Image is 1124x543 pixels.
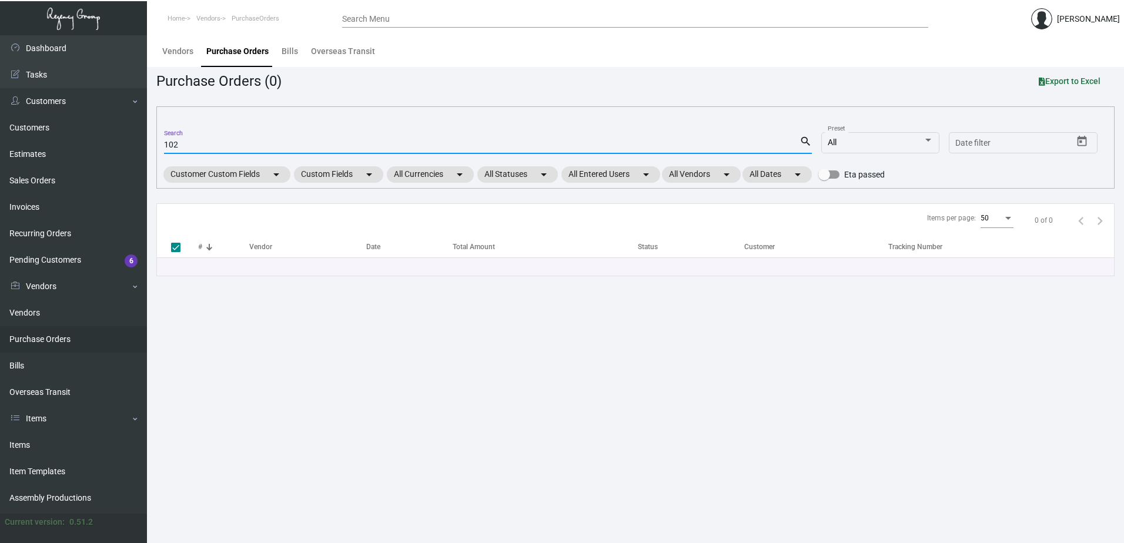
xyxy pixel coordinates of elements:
[639,167,653,182] mat-icon: arrow_drop_down
[744,242,888,252] div: Customer
[888,242,942,252] div: Tracking Number
[453,167,467,182] mat-icon: arrow_drop_down
[981,214,989,222] span: 50
[198,242,202,252] div: #
[1072,211,1090,230] button: Previous page
[1002,139,1058,148] input: End date
[249,242,272,252] div: Vendor
[156,71,282,92] div: Purchase Orders (0)
[311,45,375,58] div: Overseas Transit
[1073,132,1092,151] button: Open calendar
[638,242,658,252] div: Status
[206,45,269,58] div: Purchase Orders
[888,242,1114,252] div: Tracking Number
[1035,215,1053,226] div: 0 of 0
[282,45,298,58] div: Bills
[1031,8,1052,29] img: admin@bootstrapmaster.com
[799,135,812,149] mat-icon: search
[828,138,837,147] span: All
[1039,76,1100,86] span: Export to Excel
[249,242,366,252] div: Vendor
[453,242,495,252] div: Total Amount
[1029,71,1110,92] button: Export to Excel
[69,516,93,528] div: 0.51.2
[1090,211,1109,230] button: Next page
[362,167,376,182] mat-icon: arrow_drop_down
[927,213,976,223] div: Items per page:
[791,167,805,182] mat-icon: arrow_drop_down
[844,167,885,182] span: Eta passed
[232,15,279,22] span: PurchaseOrders
[981,214,1013,223] mat-select: Items per page:
[638,242,745,252] div: Status
[720,167,734,182] mat-icon: arrow_drop_down
[477,166,558,183] mat-chip: All Statuses
[742,166,812,183] mat-chip: All Dates
[561,166,660,183] mat-chip: All Entered Users
[162,45,193,58] div: Vendors
[366,242,453,252] div: Date
[163,166,290,183] mat-chip: Customer Custom Fields
[1057,13,1120,25] div: [PERSON_NAME]
[198,242,249,252] div: #
[453,242,637,252] div: Total Amount
[269,167,283,182] mat-icon: arrow_drop_down
[955,139,992,148] input: Start date
[168,15,185,22] span: Home
[366,242,380,252] div: Date
[294,166,383,183] mat-chip: Custom Fields
[5,516,65,528] div: Current version:
[196,15,220,22] span: Vendors
[537,167,551,182] mat-icon: arrow_drop_down
[387,166,474,183] mat-chip: All Currencies
[662,166,741,183] mat-chip: All Vendors
[744,242,775,252] div: Customer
